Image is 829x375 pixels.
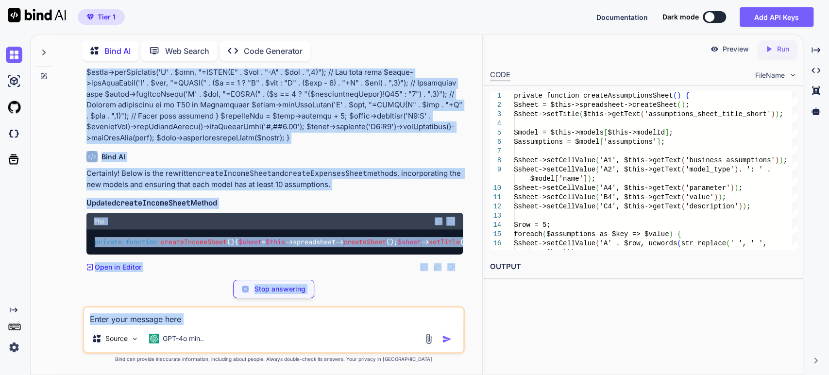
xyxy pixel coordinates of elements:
[677,239,681,247] span: (
[490,202,501,211] div: 12
[87,14,94,20] img: premium
[596,13,648,21] span: Documentation
[490,137,501,147] div: 6
[6,99,22,116] img: githubLight
[514,166,595,173] span: $sheet->setCellValue
[105,334,128,343] p: Source
[583,175,587,183] span: ]
[563,249,567,256] span: )
[775,156,778,164] span: )
[596,12,648,22] button: Documentation
[710,45,719,53] img: preview
[238,238,262,246] span: $sheet
[685,193,714,201] span: 'value'
[484,256,803,278] h2: OUTPUT
[86,198,463,209] h3: Updated Method
[608,129,665,136] span: $this->modelId
[575,249,579,256] span: ;
[595,193,599,201] span: (
[595,239,599,247] span: (
[514,230,542,238] span: foreach
[677,230,681,238] span: {
[723,44,749,54] p: Preview
[558,175,583,183] span: 'name'
[78,9,125,25] button: premiumTier 1
[742,203,746,210] span: )
[149,334,159,343] img: GPT-4o mini
[669,230,673,238] span: )
[746,203,750,210] span: ;
[490,69,510,81] div: CODE
[740,7,813,27] button: Add API Keys
[490,221,501,230] div: 14
[567,249,571,256] span: )
[8,8,66,22] img: Bind AI
[755,70,785,80] span: FileName
[738,184,742,192] span: ;
[530,175,554,183] span: $model
[677,92,681,100] span: )
[669,129,673,136] span: ;
[94,217,104,225] span: Php
[86,168,463,190] p: Certainly! Below is the rewritten and methods, incorporating the new models and ensuring that eac...
[571,249,575,256] span: )
[163,334,204,343] p: GPT-4o min..
[126,238,235,246] span: ( )
[775,110,778,118] span: )
[587,175,591,183] span: )
[771,110,775,118] span: )
[599,138,603,146] span: [
[435,217,442,225] img: copy
[161,238,227,246] span: createIncomeSheet
[681,239,726,247] span: str_replace
[738,166,771,173] span: . ': ' .
[685,166,734,173] span: 'model_type'
[514,138,599,146] span: $assumptions = $model
[673,92,677,100] span: (
[126,238,157,246] span: function
[104,45,131,57] p: Bind AI
[730,239,767,247] span: '_', ' ',
[777,44,789,54] p: Run
[490,165,501,174] div: 9
[685,184,730,192] span: 'parameter'
[514,184,595,192] span: $sheet->setCellValue
[95,262,141,272] p: Open in Editor
[442,334,452,344] img: icon
[490,193,501,202] div: 11
[546,230,669,238] span: $assumptions as $key => $value
[599,239,677,247] span: 'A' . $row, ucwords
[599,193,681,201] span: 'B4', $this->getText
[490,91,501,101] div: 1
[490,184,501,193] div: 10
[546,249,563,256] span: $key
[681,203,685,210] span: (
[595,156,599,164] span: (
[685,92,689,100] span: {
[677,101,681,109] span: (
[738,203,742,210] span: )
[446,217,455,225] img: Open in Browser
[542,230,546,238] span: (
[722,193,726,201] span: ;
[604,138,657,146] span: 'assumptions'
[490,211,501,221] div: 13
[681,184,685,192] span: (
[718,193,722,201] span: )
[734,166,738,173] span: )
[595,203,599,210] span: (
[102,152,125,162] h6: Bind AI
[266,238,285,246] span: $this
[490,101,501,110] div: 2
[244,45,303,57] p: Code Generator
[131,335,139,343] img: Pick Models
[420,263,428,271] img: copy
[83,356,465,363] p: Bind can provide inaccurate information, including about people. Always double-check its answers....
[681,156,685,164] span: (
[579,110,583,118] span: (
[514,92,673,100] span: private function createAssumptionsSheet
[681,193,685,201] span: (
[681,101,685,109] span: )
[98,12,116,22] span: Tier 1
[779,110,783,118] span: ;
